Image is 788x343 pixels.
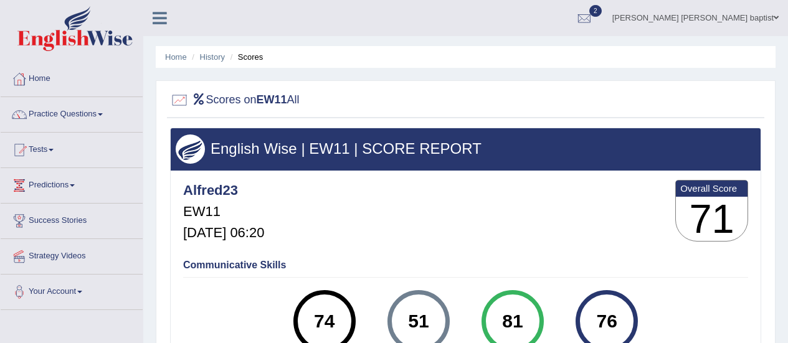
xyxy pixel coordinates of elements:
[183,225,264,240] h5: [DATE] 06:20
[227,51,263,63] li: Scores
[1,239,143,270] a: Strategy Videos
[589,5,602,17] span: 2
[1,133,143,164] a: Tests
[165,52,187,62] a: Home
[183,204,264,219] h5: EW11
[257,93,287,106] b: EW11
[1,97,143,128] a: Practice Questions
[176,141,756,157] h3: English Wise | EW11 | SCORE REPORT
[200,52,225,62] a: History
[183,183,264,198] h4: Alfred23
[170,91,300,110] h2: Scores on All
[680,183,743,194] b: Overall Score
[1,275,143,306] a: Your Account
[1,168,143,199] a: Predictions
[676,197,748,242] h3: 71
[1,62,143,93] a: Home
[1,204,143,235] a: Success Stories
[176,134,205,164] img: wings.png
[183,260,748,271] h4: Communicative Skills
